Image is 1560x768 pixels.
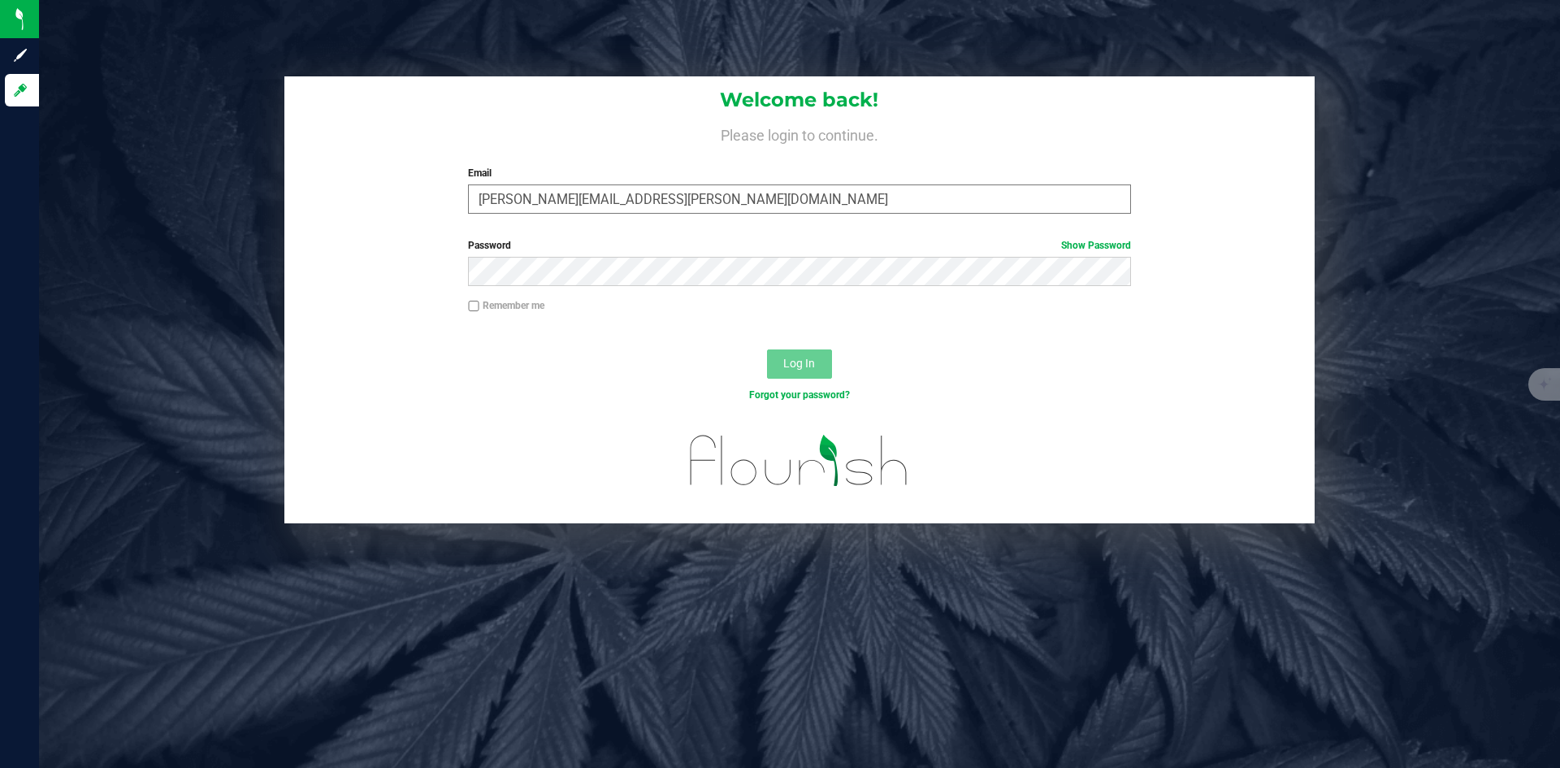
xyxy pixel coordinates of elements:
[767,349,832,379] button: Log In
[670,419,928,502] img: flourish_logo.svg
[749,389,850,401] a: Forgot your password?
[468,301,479,312] input: Remember me
[468,166,1130,180] label: Email
[468,298,544,313] label: Remember me
[12,47,28,63] inline-svg: Sign up
[468,240,511,251] span: Password
[783,357,815,370] span: Log In
[1061,240,1131,251] a: Show Password
[284,89,1315,111] h1: Welcome back!
[284,124,1315,143] h4: Please login to continue.
[12,82,28,98] inline-svg: Log in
